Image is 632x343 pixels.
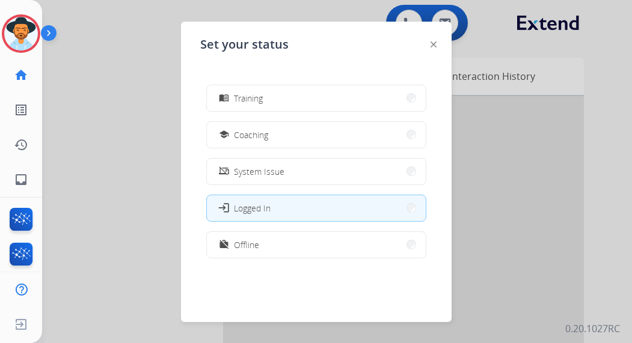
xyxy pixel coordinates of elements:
[565,321,620,336] p: 0.20.1027RC
[207,195,426,221] button: Logged In
[4,17,38,50] img: avatar
[234,165,284,178] span: System Issue
[431,41,437,47] img: close-button
[14,138,28,152] mat-icon: history
[207,122,426,148] button: Coaching
[207,85,426,111] button: Training
[234,238,259,251] span: Offline
[14,103,28,117] mat-icon: list_alt
[218,130,229,140] mat-icon: school
[234,202,271,214] span: Logged In
[218,166,229,177] mat-icon: phonelink_off
[217,202,229,214] mat-icon: login
[207,232,426,258] button: Offline
[14,172,28,187] mat-icon: inbox
[234,129,268,141] span: Coaching
[218,240,229,250] mat-icon: work_off
[14,68,28,82] mat-icon: home
[200,36,289,53] span: Set your status
[207,159,426,184] button: System Issue
[234,92,263,105] span: Training
[218,93,229,103] mat-icon: menu_book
